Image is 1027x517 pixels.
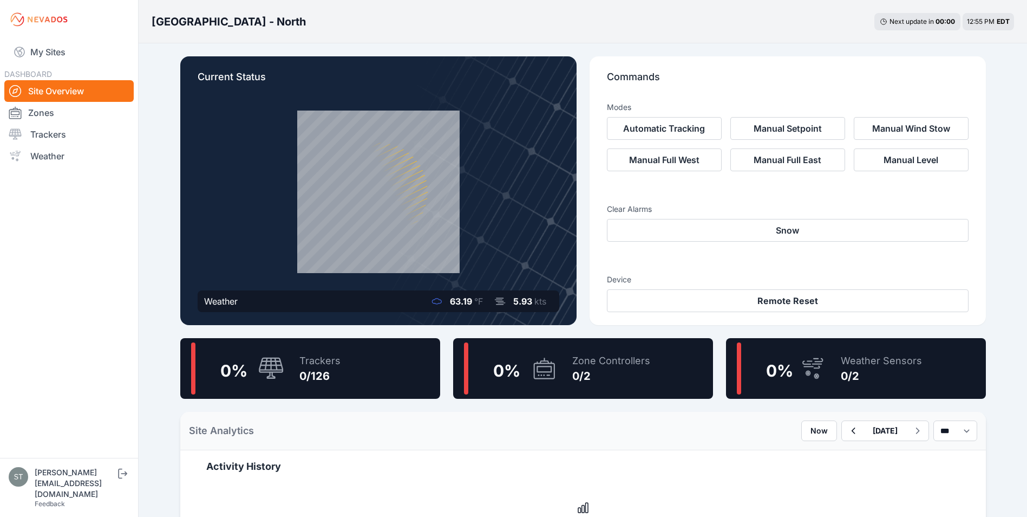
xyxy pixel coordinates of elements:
[204,295,238,308] div: Weather
[766,361,793,380] span: 0 %
[607,102,631,113] h3: Modes
[180,338,440,399] a: 0%Trackers0/126
[474,296,483,307] span: °F
[513,296,532,307] span: 5.93
[841,369,922,384] div: 0/2
[607,69,969,93] p: Commands
[889,17,934,25] span: Next update in
[730,148,845,171] button: Manual Full East
[607,117,722,140] button: Automatic Tracking
[967,17,995,25] span: 12:55 PM
[607,289,969,312] button: Remote Reset
[152,14,306,29] h3: [GEOGRAPHIC_DATA] - North
[9,11,69,28] img: Nevados
[534,296,546,307] span: kts
[299,353,341,369] div: Trackers
[801,421,837,441] button: Now
[572,353,650,369] div: Zone Controllers
[9,467,28,487] img: steve@nevados.solar
[450,296,472,307] span: 63.19
[152,8,306,36] nav: Breadcrumb
[493,361,520,380] span: 0 %
[572,369,650,384] div: 0/2
[607,148,722,171] button: Manual Full West
[936,17,955,26] div: 00 : 00
[997,17,1010,25] span: EDT
[854,117,969,140] button: Manual Wind Stow
[841,353,922,369] div: Weather Sensors
[854,148,969,171] button: Manual Level
[35,467,116,500] div: [PERSON_NAME][EMAIL_ADDRESS][DOMAIN_NAME]
[607,204,969,215] h3: Clear Alarms
[206,459,960,474] h2: Activity History
[4,80,134,102] a: Site Overview
[4,145,134,167] a: Weather
[189,423,254,438] h2: Site Analytics
[726,338,986,399] a: 0%Weather Sensors0/2
[35,500,65,508] a: Feedback
[730,117,845,140] button: Manual Setpoint
[607,274,969,285] h3: Device
[4,124,134,145] a: Trackers
[453,338,713,399] a: 0%Zone Controllers0/2
[4,39,134,65] a: My Sites
[299,369,341,384] div: 0/126
[220,361,247,380] span: 0 %
[607,219,969,242] button: Snow
[198,69,559,93] p: Current Status
[864,421,906,441] button: [DATE]
[4,102,134,124] a: Zones
[4,69,52,79] span: DASHBOARD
